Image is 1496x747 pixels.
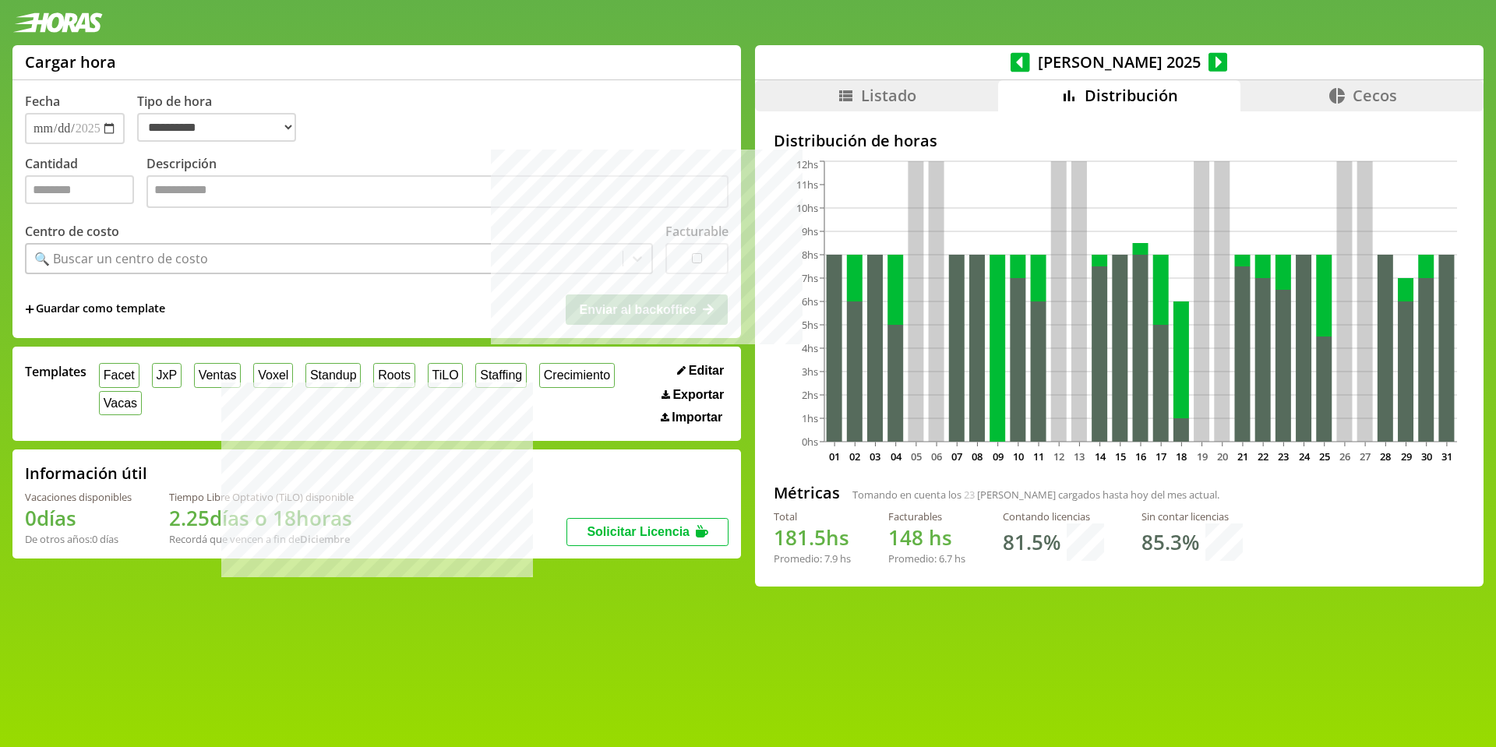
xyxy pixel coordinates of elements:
[1258,449,1268,463] text: 22
[992,449,1003,463] text: 09
[25,175,134,204] input: Cantidad
[25,532,132,546] div: De otros años: 0 días
[870,449,880,463] text: 03
[1441,449,1452,463] text: 31
[774,509,851,523] div: Total
[1030,51,1208,72] span: [PERSON_NAME] 2025
[1085,85,1178,106] span: Distribución
[796,178,818,192] tspan: 11hs
[931,449,942,463] text: 06
[939,551,952,566] span: 6.7
[146,155,729,212] label: Descripción
[802,318,818,332] tspan: 5hs
[1237,449,1248,463] text: 21
[972,449,983,463] text: 08
[146,175,729,208] textarea: Descripción
[1141,528,1199,556] h1: 85.3 %
[99,391,142,415] button: Vacas
[796,157,818,171] tspan: 12hs
[539,363,615,387] button: Crecimiento
[1115,449,1126,463] text: 15
[1094,449,1106,463] text: 14
[305,363,361,387] button: Standup
[25,363,86,380] span: Templates
[25,301,34,318] span: +
[152,363,182,387] button: JxP
[34,250,208,267] div: 🔍 Buscar un centro de costo
[1053,449,1064,463] text: 12
[849,449,860,463] text: 02
[428,363,464,387] button: TiLO
[1135,449,1146,463] text: 16
[802,341,818,355] tspan: 4hs
[888,551,965,566] div: Promedio: hs
[1298,449,1310,463] text: 24
[194,363,242,387] button: Ventas
[137,113,296,142] select: Tipo de hora
[99,363,139,387] button: Facet
[852,488,1219,502] span: Tomando en cuenta los [PERSON_NAME] cargados hasta hoy del mes actual.
[689,364,724,378] span: Editar
[1400,449,1411,463] text: 29
[802,435,818,449] tspan: 0hs
[774,523,851,551] h1: hs
[672,363,729,379] button: Editar
[25,463,147,484] h2: Información útil
[25,504,132,532] h1: 0 días
[829,449,840,463] text: 01
[1380,449,1391,463] text: 28
[802,248,818,262] tspan: 8hs
[12,12,103,33] img: logotipo
[300,532,350,546] b: Diciembre
[587,525,690,538] span: Solicitar Licencia
[1360,449,1371,463] text: 27
[802,294,818,308] tspan: 6hs
[802,411,818,425] tspan: 1hs
[1003,509,1104,523] div: Contando licencias
[1156,449,1166,463] text: 17
[1278,449,1289,463] text: 23
[1033,449,1044,463] text: 11
[888,509,965,523] div: Facturables
[796,201,818,215] tspan: 10hs
[25,155,146,212] label: Cantidad
[802,365,818,379] tspan: 3hs
[802,271,818,285] tspan: 7hs
[1074,449,1085,463] text: 13
[25,51,116,72] h1: Cargar hora
[774,523,826,551] span: 181.5
[774,482,840,503] h2: Métricas
[1421,449,1432,463] text: 30
[475,363,527,387] button: Staffing
[169,490,354,504] div: Tiempo Libre Optativo (TiLO) disponible
[802,224,818,238] tspan: 9hs
[1141,509,1243,523] div: Sin contar licencias
[888,523,965,551] h1: hs
[1319,449,1330,463] text: 25
[861,85,916,106] span: Listado
[1217,449,1228,463] text: 20
[951,449,962,463] text: 07
[25,223,119,240] label: Centro de costo
[888,523,923,551] span: 148
[1353,85,1397,106] span: Cecos
[1003,528,1060,556] h1: 81.5 %
[373,363,415,387] button: Roots
[890,449,901,463] text: 04
[1176,449,1187,463] text: 18
[566,518,729,546] button: Solicitar Licencia
[911,449,922,463] text: 05
[824,551,838,566] span: 7.9
[802,388,818,402] tspan: 2hs
[25,93,60,110] label: Fecha
[672,388,724,402] span: Exportar
[1339,449,1350,463] text: 26
[657,387,729,403] button: Exportar
[665,223,729,240] label: Facturable
[1013,449,1024,463] text: 10
[774,551,851,566] div: Promedio: hs
[1196,449,1207,463] text: 19
[25,301,165,318] span: +Guardar como template
[253,363,293,387] button: Voxel
[964,488,975,502] span: 23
